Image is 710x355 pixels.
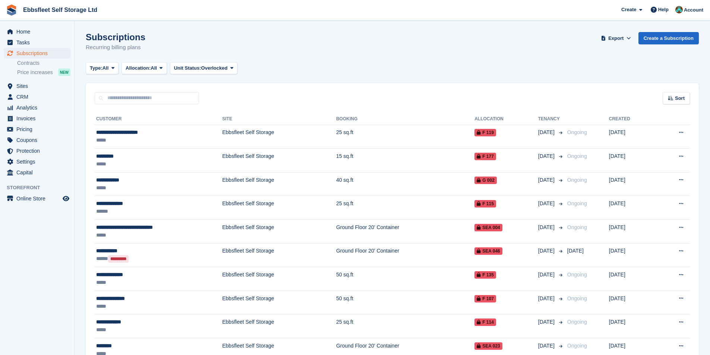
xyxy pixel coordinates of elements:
[567,129,587,135] span: Ongoing
[102,64,109,72] span: All
[16,113,61,124] span: Invoices
[609,125,656,149] td: [DATE]
[4,92,70,102] a: menu
[675,6,683,13] img: George Spring
[474,224,502,231] span: SEA 004
[538,176,556,184] span: [DATE]
[6,4,17,16] img: stora-icon-8386f47178a22dfd0bd8f6a31ec36ba5ce8667c1dd55bd0f319d3a0aa187defe.svg
[16,146,61,156] span: Protection
[684,6,703,14] span: Account
[16,135,61,145] span: Coupons
[336,291,474,314] td: 50 sq.ft
[17,69,53,76] span: Price increases
[222,125,336,149] td: Ebbsfleet Self Storage
[4,48,70,58] a: menu
[86,62,119,75] button: Type: All
[58,69,70,76] div: NEW
[336,314,474,338] td: 25 sq.ft
[222,314,336,338] td: Ebbsfleet Self Storage
[538,129,556,136] span: [DATE]
[170,62,238,75] button: Unit Status: Overlocked
[567,177,587,183] span: Ongoing
[222,113,336,125] th: Site
[4,102,70,113] a: menu
[567,272,587,278] span: Ongoing
[222,267,336,291] td: Ebbsfleet Self Storage
[336,149,474,172] td: 15 sq.ft
[4,146,70,156] a: menu
[336,172,474,196] td: 40 sq.ft
[609,267,656,291] td: [DATE]
[538,152,556,160] span: [DATE]
[658,6,669,13] span: Help
[609,243,656,267] td: [DATE]
[621,6,636,13] span: Create
[4,167,70,178] a: menu
[4,193,70,204] a: menu
[609,113,656,125] th: Created
[609,220,656,244] td: [DATE]
[201,64,228,72] span: Overlocked
[16,167,61,178] span: Capital
[122,62,167,75] button: Allocation: All
[600,32,632,44] button: Export
[474,113,538,125] th: Allocation
[222,243,336,267] td: Ebbsfleet Self Storage
[222,149,336,172] td: Ebbsfleet Self Storage
[538,295,556,302] span: [DATE]
[336,267,474,291] td: 50 sq.ft
[17,60,70,67] a: Contracts
[609,291,656,314] td: [DATE]
[336,220,474,244] td: Ground Floor 20' Container
[336,196,474,220] td: 25 sq.ft
[16,102,61,113] span: Analytics
[95,113,222,125] th: Customer
[538,318,556,326] span: [DATE]
[86,43,145,52] p: Recurring billing plans
[7,184,74,191] span: Storefront
[16,26,61,37] span: Home
[16,92,61,102] span: CRM
[567,224,587,230] span: Ongoing
[474,153,496,160] span: F 177
[16,81,61,91] span: Sites
[474,200,496,207] span: F 115
[336,125,474,149] td: 25 sq.ft
[474,318,496,326] span: F 114
[567,248,584,254] span: [DATE]
[336,243,474,267] td: Ground Floor 20' Container
[90,64,102,72] span: Type:
[4,135,70,145] a: menu
[609,314,656,338] td: [DATE]
[222,291,336,314] td: Ebbsfleet Self Storage
[567,153,587,159] span: Ongoing
[538,271,556,279] span: [DATE]
[538,342,556,350] span: [DATE]
[4,113,70,124] a: menu
[4,81,70,91] a: menu
[126,64,151,72] span: Allocation:
[151,64,157,72] span: All
[567,343,587,349] span: Ongoing
[567,295,587,301] span: Ongoing
[474,271,496,279] span: F 135
[567,200,587,206] span: Ongoing
[4,156,70,167] a: menu
[16,48,61,58] span: Subscriptions
[4,26,70,37] a: menu
[336,113,474,125] th: Booking
[4,124,70,134] a: menu
[567,319,587,325] span: Ongoing
[17,68,70,76] a: Price increases NEW
[474,247,502,255] span: SEA 046
[609,196,656,220] td: [DATE]
[474,295,496,302] span: F 107
[16,193,61,204] span: Online Store
[86,32,145,42] h1: Subscriptions
[474,342,502,350] span: SEA 023
[675,95,685,102] span: Sort
[4,37,70,48] a: menu
[538,224,556,231] span: [DATE]
[16,37,61,48] span: Tasks
[474,177,497,184] span: G 002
